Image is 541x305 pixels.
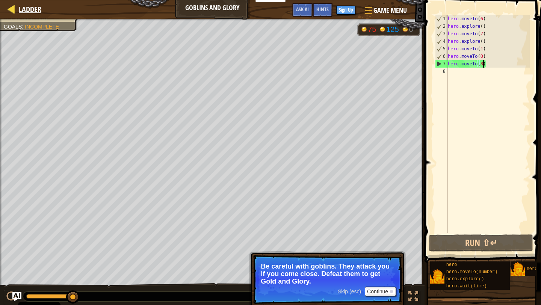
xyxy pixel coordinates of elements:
[4,290,19,305] button: ⌘ + P: Play
[435,53,448,60] div: 6
[25,24,59,30] span: Incomplete
[261,263,394,285] p: Be careful with goblins. They attack you if you come close. Defeat them to get Gold and Glory.
[359,3,411,21] button: Game Menu
[15,4,41,14] a: Ladder
[406,290,421,305] button: Toggle fullscreen
[446,269,498,275] span: hero.moveTo(number)
[435,23,448,30] div: 2
[338,288,361,294] span: Skip (esc)
[430,269,444,284] img: portrait.png
[292,3,313,17] button: Ask AI
[365,287,396,296] button: Continue
[409,26,416,33] div: 0
[435,68,448,75] div: 8
[4,24,22,30] span: Goals
[386,26,399,33] div: 125
[446,262,457,267] span: hero
[12,292,21,301] button: Ask AI
[446,284,487,289] span: hero.wait(time)
[435,15,448,23] div: 1
[22,24,25,30] span: :
[435,30,448,38] div: 3
[19,4,41,14] span: Ladder
[446,276,484,282] span: hero.explore()
[429,234,533,252] button: Run ⇧↵
[296,6,309,13] span: Ask AI
[373,6,407,15] span: Game Menu
[368,26,376,33] div: 75
[435,45,448,53] div: 5
[435,60,448,68] div: 7
[435,38,448,45] div: 4
[336,6,355,15] button: Sign Up
[357,23,420,36] div: Team 'humans' has 75 gold. Team 'ogres' has 125 gold. Team 'undefined' has 0 gold.
[511,262,525,276] img: portrait.png
[316,6,329,13] span: Hints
